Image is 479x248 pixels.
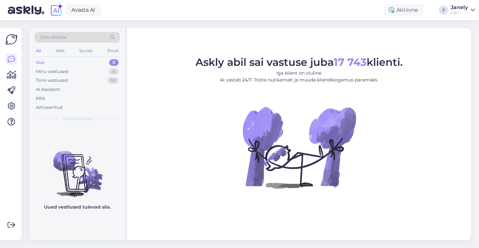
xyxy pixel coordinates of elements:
div: Janely [451,5,468,10]
div: Uus [36,59,44,66]
img: Askly Logo [5,33,18,46]
div: 0 [109,59,119,66]
div: Arhiveeritud [36,104,63,111]
a: JanelyC&C [451,5,475,15]
div: Aktiivne [384,4,423,16]
span: Uued vestlused [62,116,93,122]
p: Iga klient on oluline. AI vastab 24/7. Tööta nutikamalt ja muuda kliendikogemus paremaks. [196,70,403,83]
div: Web [54,47,66,55]
div: Tiimi vestlused [36,77,68,84]
div: All [35,47,42,55]
div: Socials [78,47,94,55]
p: Uued vestlused tulevad siia. [44,204,111,211]
div: Minu vestlused [36,68,68,75]
img: No chats [29,139,125,198]
div: 10 [108,77,119,84]
b: 17 743 [334,56,367,68]
img: No Chat active [240,89,358,206]
span: Otsi kliente [40,34,66,41]
a: Avasta AI [66,5,101,16]
div: C&C [451,10,468,15]
div: Kõik [36,95,45,102]
div: AI Assistent [36,86,60,93]
span: Askly abil sai vastuse juba klienti. [196,56,403,68]
img: explore-ai [50,3,63,17]
div: J [439,6,448,15]
div: Email [106,47,120,55]
div: 0 [109,68,119,75]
